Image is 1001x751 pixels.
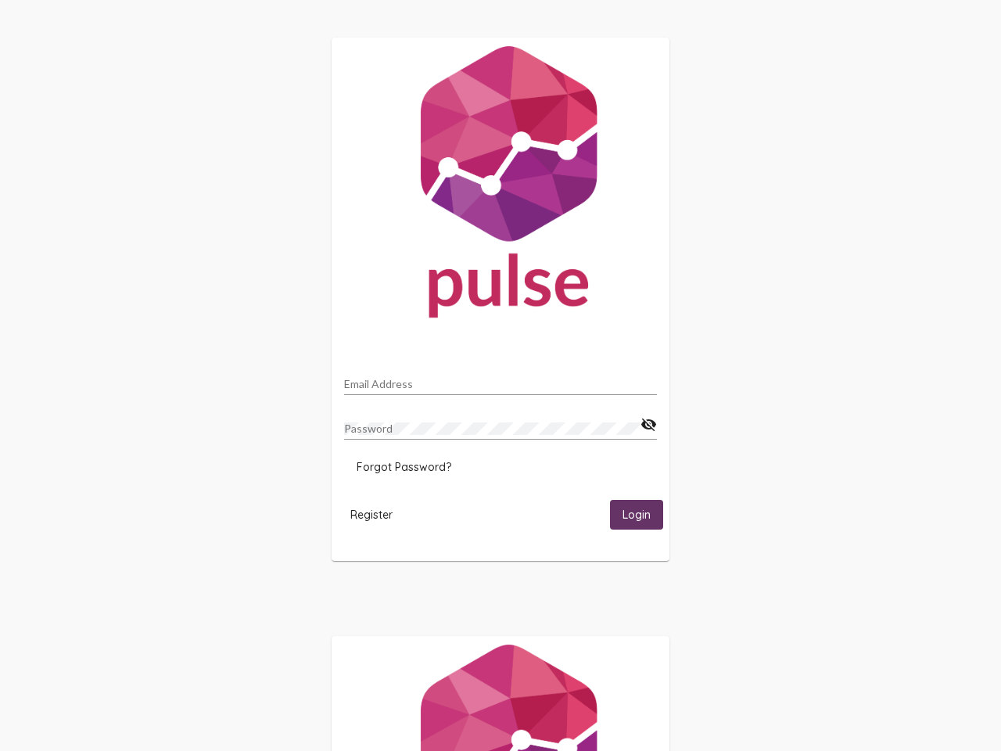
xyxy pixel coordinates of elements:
button: Forgot Password? [344,453,464,481]
button: Register [338,500,405,529]
span: Forgot Password? [357,460,451,474]
button: Login [610,500,663,529]
mat-icon: visibility_off [640,415,657,434]
span: Register [350,508,393,522]
span: Login [622,508,651,523]
img: Pulse For Good Logo [332,38,669,333]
